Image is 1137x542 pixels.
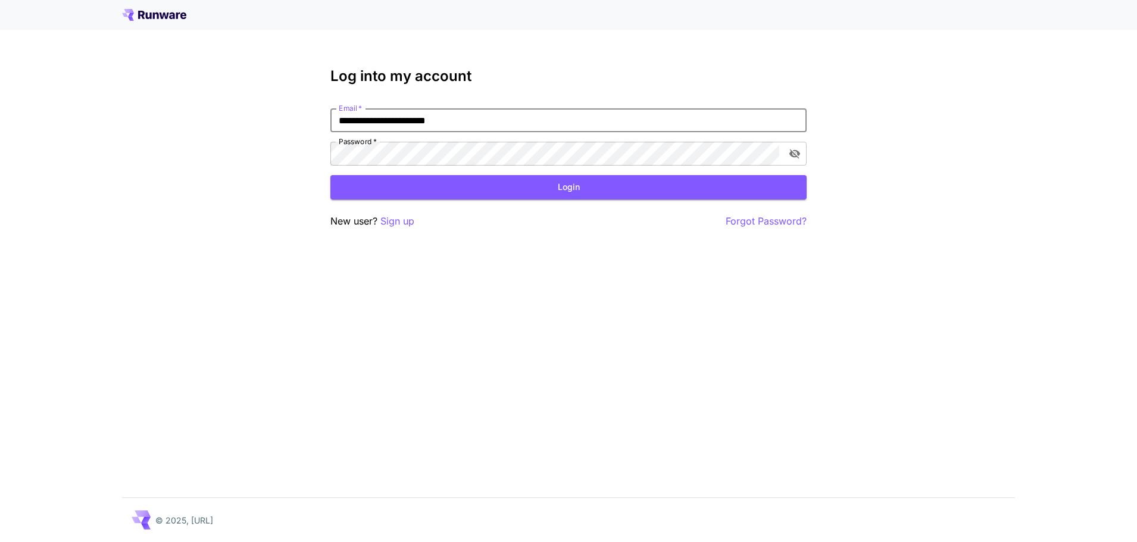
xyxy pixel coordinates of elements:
[330,68,807,85] h3: Log into my account
[339,103,362,113] label: Email
[784,143,805,164] button: toggle password visibility
[339,136,377,147] label: Password
[330,175,807,200] button: Login
[155,514,213,527] p: © 2025, [URL]
[380,214,414,229] button: Sign up
[726,214,807,229] button: Forgot Password?
[330,214,414,229] p: New user?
